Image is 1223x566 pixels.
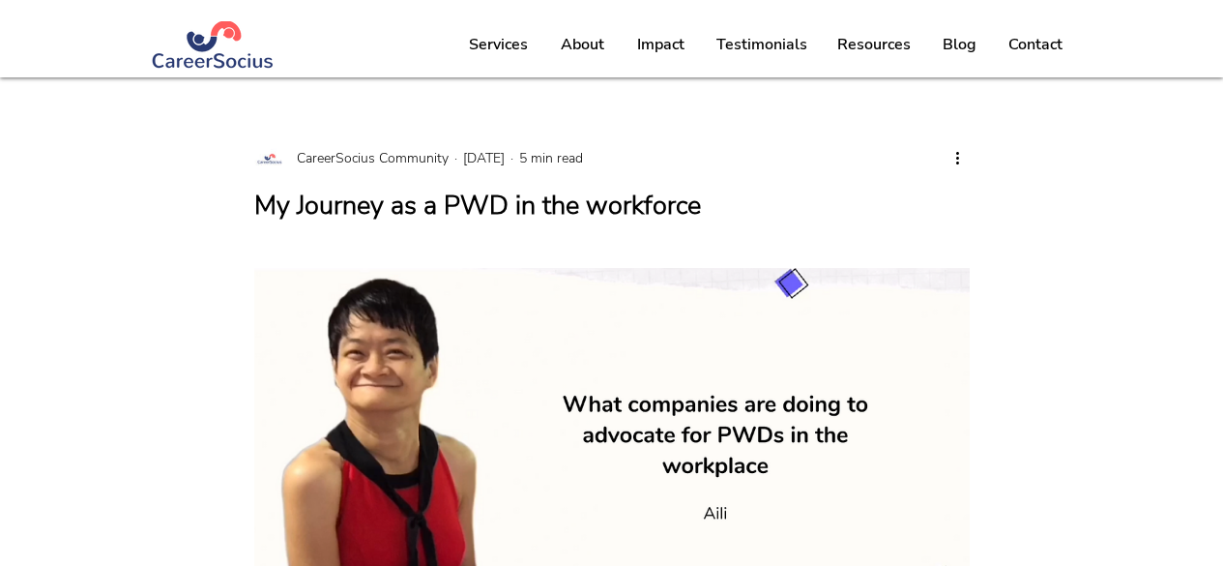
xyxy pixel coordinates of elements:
a: Testimonials [701,20,822,69]
a: Resources [822,20,926,69]
img: Logo Blue (#283972) png.png [151,21,276,69]
p: Services [459,20,538,69]
a: Blog [926,20,992,69]
p: Blog [933,20,986,69]
a: Contact [992,20,1078,69]
p: Impact [627,20,694,69]
h1: My Journey as a PWD in the workforce [254,188,970,224]
a: About [544,20,621,69]
a: Impact [621,20,701,69]
button: More actions [946,147,970,170]
a: Services [453,20,544,69]
nav: Site [453,20,1078,69]
span: 5 min read [519,149,583,167]
p: Resources [828,20,920,69]
span: Dec 5, 2021 [463,149,505,167]
p: Contact [999,20,1072,69]
p: Testimonials [707,20,817,69]
p: About [551,20,614,69]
